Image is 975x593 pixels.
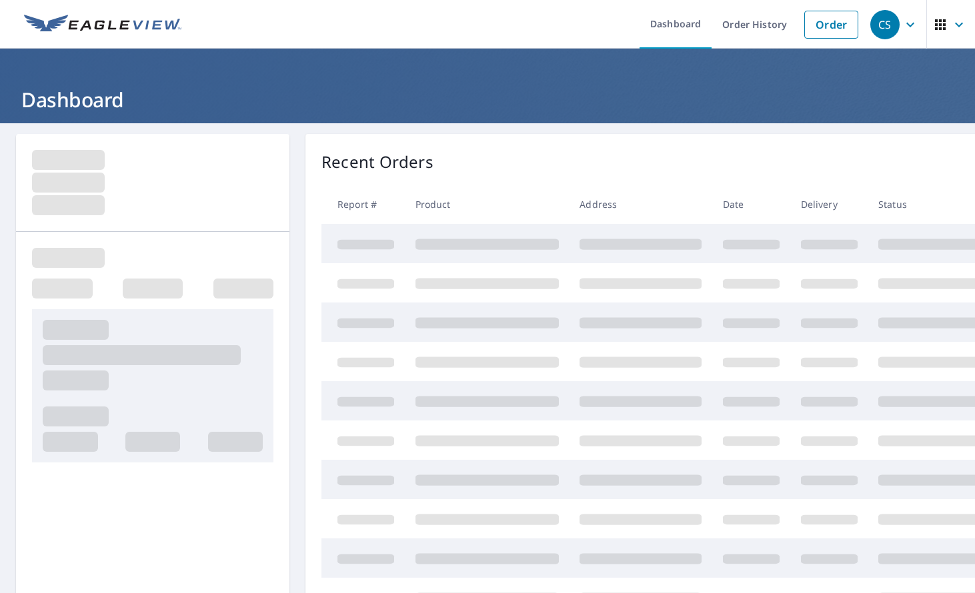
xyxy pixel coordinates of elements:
th: Address [569,185,712,224]
th: Date [712,185,790,224]
p: Recent Orders [321,150,433,174]
h1: Dashboard [16,86,959,113]
img: EV Logo [24,15,181,35]
th: Report # [321,185,405,224]
th: Product [405,185,570,224]
th: Delivery [790,185,868,224]
div: CS [870,10,900,39]
a: Order [804,11,858,39]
